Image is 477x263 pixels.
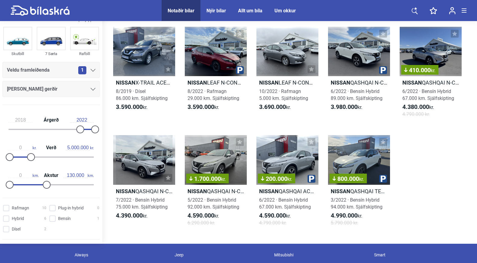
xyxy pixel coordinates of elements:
[449,7,456,14] img: user-login.svg
[259,219,287,226] span: 4.790.000 kr.
[331,104,362,111] span: kr.
[116,104,147,111] span: kr.
[187,79,207,86] b: Nissan
[187,103,214,110] b: 3.590.000
[63,173,94,178] span: km.
[187,197,239,210] span: 5/2022 · Bensín Hybrid 92.000 km. Sjálfskipting
[58,205,84,211] span: Plug-in hybrid
[185,79,247,86] h2: LEAF N-CONNECTA 62KWH
[187,212,219,219] span: kr.
[256,135,318,232] a: 200.000kr.NissanQASHQAI ACENTA6/2022 · Bensín Hybrid67.000 km. Sjálfskipting4.590.000kr.4.790.000...
[116,79,135,86] b: Nissan
[113,79,175,86] h2: X-TRAIL ACENTA+
[261,176,292,182] span: 200.000
[287,176,292,182] span: kr.
[187,188,207,194] b: Nissan
[331,88,383,101] span: 6/2022 · Bensín Hybrid 89.000 km. Sjálfskipting
[331,79,350,86] b: Nissan
[116,88,168,101] span: 8/2019 · Dísel 86.000 km. Sjálfskipting
[187,88,239,101] span: 8/2022 · Rafmagn 29.000 km. Sjálfskipting
[271,250,371,260] div: Mitsubishi
[328,135,390,232] a: 800.000kr.NissanQASHQAI TEKNA3/2022 · Bensín Hybrid94.000 km. Sjálfskipting4.990.000kr.5.790.000 kr.
[259,88,308,101] span: 10/2022 · Rafmagn 5.000 km. Sjálfskipting
[331,212,358,219] b: 4.990.000
[42,173,60,178] span: Akstur
[8,173,39,178] span: km.
[359,176,364,182] span: kr.
[259,212,291,219] span: kr.
[256,188,318,195] h2: QASHQAI ACENTA
[70,50,99,57] div: Rafbíll
[259,103,286,110] b: 3.690.000
[238,8,262,14] a: Allt um bíla
[168,8,194,14] a: Notaðir bílar
[44,215,46,222] span: 6
[97,215,99,222] span: 1
[12,226,20,232] span: Dísel
[58,215,71,222] span: Bensín
[12,215,24,222] span: Hybrid
[8,145,36,150] span: kr.
[328,188,390,195] h2: QASHQAI TEKNA
[402,88,454,101] span: 6/2022 · Bensín Hybrid 67.000 km. Sjálfskipting
[331,188,350,194] b: Nissan
[7,85,57,93] span: [PERSON_NAME] gerðir
[189,176,226,182] span: 1.700.000
[259,79,279,86] b: Nissan
[308,175,315,183] img: parking.png
[66,145,94,150] span: kr.
[371,250,471,260] div: Smart
[259,212,286,219] b: 4.590.000
[331,212,362,219] span: kr.
[116,212,143,219] b: 4.390.000
[172,250,271,260] div: Jeep
[379,175,387,183] img: parking.png
[185,188,247,195] h2: QASHQAI N-CONNECTA
[116,188,135,194] b: Nissan
[274,8,296,14] a: Um okkur
[331,103,358,110] b: 3.980.000
[3,50,32,57] div: Skutbíll
[221,176,226,182] span: kr.
[78,66,86,74] span: 1
[116,212,147,219] span: kr.
[7,66,50,74] span: Veldu framleiðenda
[37,50,66,57] div: 7 Sæta
[116,197,168,210] span: 7/2022 · Bensín Hybrid 75.000 km. Sjálfskipting
[328,79,390,86] h2: QASHQAI N-CONNECTA MHEV AWD
[331,197,383,210] span: 3/2022 · Bensín Hybrid 94.000 km. Sjálfskipting
[187,219,215,226] span: 6.290.000 kr.
[12,205,29,211] span: Rafmagn
[42,205,46,211] span: 10
[72,250,172,260] div: Aiways
[259,188,279,194] b: Nissan
[206,8,226,14] a: Nýir bílar
[400,79,462,86] h2: QASHQAI N-CONNECTA MHEV AWD
[185,27,247,123] a: NissanLEAF N-CONNECTA 62KWH8/2022 · Rafmagn29.000 km. Sjálfskipting3.590.000kr.
[404,67,435,73] span: 410.000
[45,145,58,150] span: Verð
[256,27,318,123] a: NissanLEAF N-CONNECTA 40KWH10/2022 · Rafmagn5.000 km. Sjálfskipting3.690.000kr.
[402,79,422,86] b: Nissan
[402,111,430,118] span: 4.790.000 kr.
[113,135,175,232] a: NissanQASHQAI N-CONNECTA MHEV AWD7/2022 · Bensín Hybrid75.000 km. Sjálfskipting4.390.000kr.
[236,66,244,74] img: parking.png
[187,104,219,111] span: kr.
[333,176,364,182] span: 800.000
[400,27,462,123] a: 410.000kr.NissanQASHQAI N-CONNECTA MHEV AWD6/2022 · Bensín Hybrid67.000 km. Sjálfskipting4.380.00...
[187,212,214,219] b: 4.590.000
[328,27,390,123] a: NissanQASHQAI N-CONNECTA MHEV AWD6/2022 · Bensín Hybrid89.000 km. Sjálfskipting3.980.000kr.
[97,205,99,211] span: 0
[259,104,291,111] span: kr.
[379,66,387,74] img: parking.png
[113,188,175,195] h2: QASHQAI N-CONNECTA MHEV AWD
[402,103,429,110] b: 4.380.000
[42,118,60,122] span: Árgerð
[331,219,358,226] span: 5.790.000 kr.
[113,27,175,123] a: NissanX-TRAIL ACENTA+8/2019 · Dísel86.000 km. Sjálfskipting3.590.000kr.
[402,104,434,111] span: kr.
